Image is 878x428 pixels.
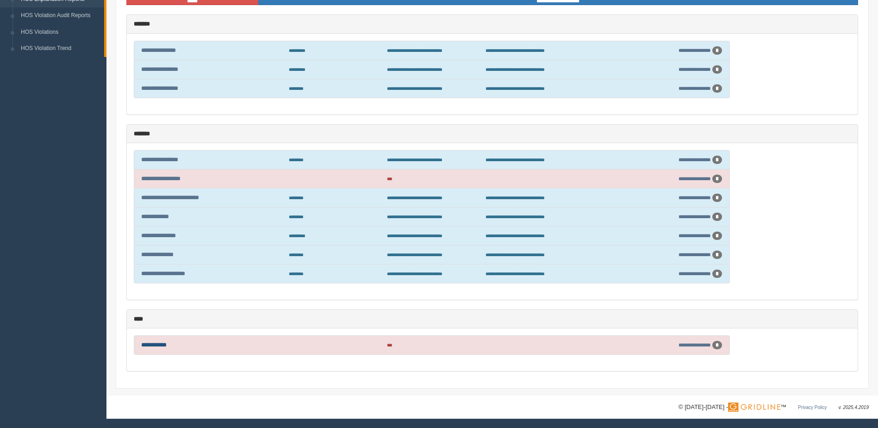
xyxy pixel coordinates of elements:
a: HOS Violation Trend [17,40,104,57]
a: HOS Violations [17,24,104,41]
span: v. 2025.4.2019 [839,405,869,410]
div: © [DATE]-[DATE] - ™ [679,403,869,412]
a: Privacy Policy [798,405,827,410]
img: Gridline [728,403,780,412]
a: HOS Violation Audit Reports [17,7,104,24]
